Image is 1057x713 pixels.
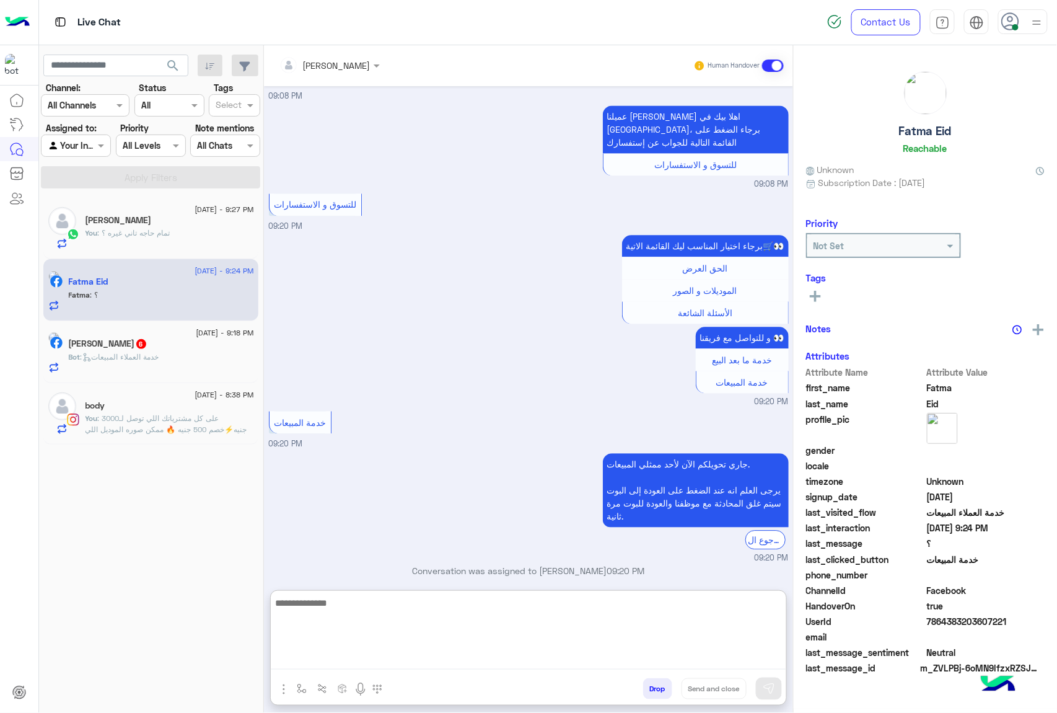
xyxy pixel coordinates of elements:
[806,490,924,503] span: signup_date
[927,631,1045,644] span: null
[708,61,760,71] small: Human Handover
[195,389,253,401] span: [DATE] - 8:38 PM
[927,381,1045,394] span: Fatma
[136,339,146,349] span: 6
[48,332,59,343] img: picture
[806,537,924,550] span: last_message
[139,81,166,94] label: Status
[903,143,947,154] h6: Reachable
[81,352,159,361] span: : خدمة العملاء المبيعات
[50,275,63,288] img: Facebook
[69,352,81,361] span: Bot
[46,122,97,135] label: Assigned to:
[69,277,108,287] h5: Fatma Eid
[90,290,99,299] span: ؟
[927,569,1045,582] span: null
[196,327,253,339] span: [DATE] - 9:18 PM
[41,166,260,188] button: Apply Filters
[927,615,1045,628] span: 7864383203607221
[69,290,90,299] span: Fatma
[921,662,1045,675] span: m_ZVLPBj-6oMN9IfzxRZSJmvKdU4fF9ceHtwVPLQC9sAsJJNAL5zbx2nLAWA5SYmb3tDjRFVJskVeZXPgs0ih4Vg
[317,684,327,694] img: Trigger scenario
[806,163,854,176] span: Unknown
[292,678,312,699] button: select flow
[86,215,152,226] h5: Ahmed
[353,682,368,697] img: send voice note
[120,122,149,135] label: Priority
[1012,325,1022,335] img: notes
[806,413,924,441] span: profile_pic
[905,72,947,114] img: picture
[806,350,850,361] h6: Attributes
[806,569,924,582] span: phone_number
[927,600,1045,613] span: true
[806,444,924,457] span: gender
[654,159,737,170] span: للتسوق و الاستفسارات
[5,9,30,35] img: Logo
[806,366,924,379] span: Attribute Name
[86,414,247,445] span: على كل مشترياتك اللي توصل لـ3000 جنيه⚡خصم 500 جنيه 🔥 ممكن صوره الموديل اللي حضرتك بتسال عليه
[712,355,772,365] span: خدمة ما بعد البيع
[927,537,1045,550] span: ؟
[806,218,838,229] h6: Priority
[806,397,924,410] span: last_name
[806,272,1045,283] h6: Tags
[195,265,253,277] span: [DATE] - 9:24 PM
[46,81,81,94] label: Channel:
[683,263,728,273] span: الحق العرض
[86,414,98,423] span: You
[269,439,303,448] span: 09:20 PM
[338,684,348,694] img: create order
[86,401,105,411] h5: body
[603,453,789,527] p: 10/8/2025, 9:20 PM
[53,14,68,30] img: tab
[607,565,645,576] span: 09:20 PM
[927,397,1045,410] span: Eid
[806,646,924,659] span: last_message_sentiment
[48,271,59,282] img: picture
[643,678,672,699] button: Drop
[312,678,333,699] button: Trigger scenario
[927,646,1045,659] span: 0
[214,98,242,114] div: Select
[195,122,254,135] label: Note mentions
[927,413,958,444] img: picture
[927,444,1045,457] span: null
[927,521,1045,534] span: 2025-08-10T18:24:07.297Z
[86,228,98,237] span: You
[806,553,924,566] span: last_clicked_button
[603,105,789,153] p: 10/8/2025, 9:08 PM
[67,228,79,241] img: WhatsApp
[806,506,924,519] span: last_visited_flow
[158,55,188,81] button: search
[755,179,789,190] span: 09:08 PM
[673,285,737,296] span: الموديلات و الصور
[1029,15,1045,30] img: profile
[716,377,768,387] span: خدمة المبيعات
[678,308,732,318] span: الأسئلة الشائعة
[806,521,924,534] span: last_interaction
[682,678,747,699] button: Send and close
[927,475,1045,488] span: Unknown
[976,663,1020,707] img: hulul-logo.png
[1033,324,1044,335] img: add
[274,199,356,210] span: للتسوق و الاستفسارات
[50,337,63,349] img: Facebook
[806,323,831,334] h6: Notes
[67,414,79,426] img: Instagram
[77,14,121,31] p: Live Chat
[333,678,353,699] button: create order
[165,58,180,73] span: search
[899,124,952,138] h5: Fatma Eid
[48,392,76,420] img: defaultAdmin.png
[936,15,950,30] img: tab
[927,553,1045,566] span: خدمة المبيعات
[214,81,233,94] label: Tags
[69,339,147,349] h5: Salma Turk
[48,207,76,235] img: defaultAdmin.png
[827,14,842,29] img: spinner
[274,417,326,428] span: خدمة المبيعات
[930,9,955,35] a: tab
[622,235,789,257] p: 10/8/2025, 9:20 PM
[806,475,924,488] span: timezone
